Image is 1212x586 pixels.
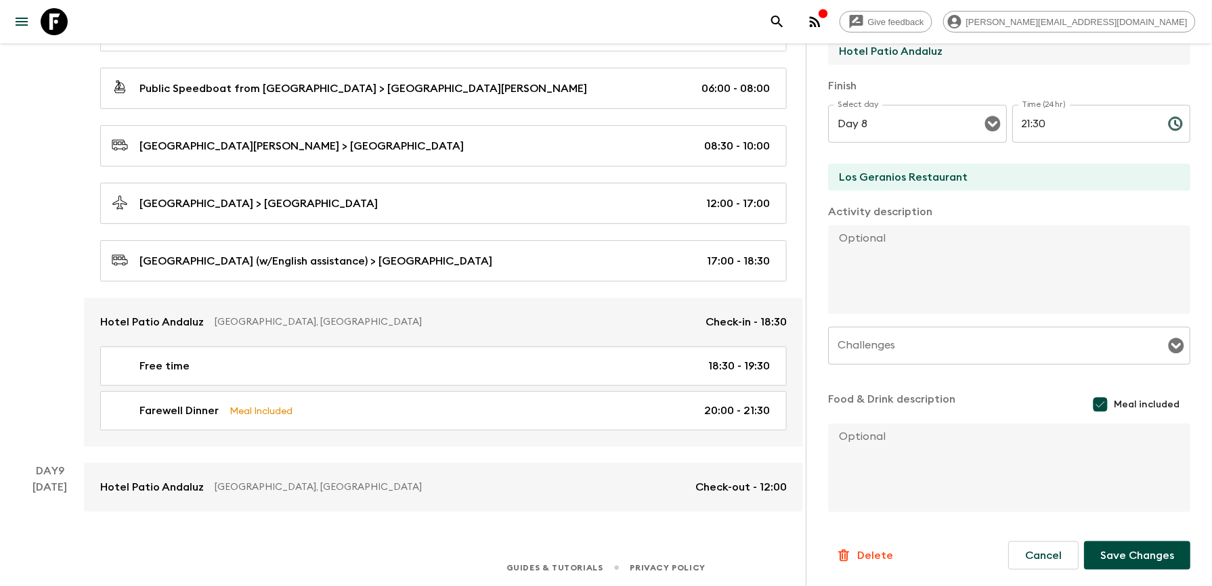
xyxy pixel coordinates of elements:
button: Delete [828,542,901,569]
button: search adventures [764,8,791,35]
span: [PERSON_NAME][EMAIL_ADDRESS][DOMAIN_NAME] [959,17,1195,27]
button: Cancel [1008,541,1079,570]
a: [GEOGRAPHIC_DATA] > [GEOGRAPHIC_DATA]12:00 - 17:00 [100,183,787,224]
p: Day 9 [16,463,84,479]
a: Free time18:30 - 19:30 [100,346,787,386]
p: Delete [857,547,893,564]
label: Select day [838,99,879,110]
p: Activity description [828,204,1190,220]
p: Check-out - 12:00 [695,479,787,495]
p: Hotel Patio Andaluz [100,479,204,495]
p: 08:30 - 10:00 [704,138,770,154]
p: 17:00 - 18:30 [707,253,770,269]
input: Start Location [828,38,1179,65]
p: 18:30 - 19:30 [708,358,770,374]
a: Guides & Tutorials [506,560,603,575]
div: [PERSON_NAME][EMAIL_ADDRESS][DOMAIN_NAME] [943,11,1196,32]
a: Give feedback [840,11,932,32]
span: Meal included [1114,398,1179,411]
p: 20:00 - 21:30 [704,403,770,419]
a: Public Speedboat from [GEOGRAPHIC_DATA] > [GEOGRAPHIC_DATA][PERSON_NAME]06:00 - 08:00 [100,68,787,109]
button: Save Changes [1084,541,1190,570]
p: Free time [139,358,190,374]
button: menu [8,8,35,35]
a: [GEOGRAPHIC_DATA] (w/English assistance) > [GEOGRAPHIC_DATA]17:00 - 18:30 [100,240,787,281]
a: Privacy Policy [630,560,706,575]
a: Hotel Patio Andaluz[GEOGRAPHIC_DATA], [GEOGRAPHIC_DATA]Check-in - 18:30 [84,298,803,346]
p: [GEOGRAPHIC_DATA], [GEOGRAPHIC_DATA] [215,315,695,329]
button: Open [983,114,1002,133]
p: Hotel Patio Andaluz [100,314,204,330]
input: hh:mm [1012,105,1157,143]
a: Farewell DinnerMeal Included20:00 - 21:30 [100,391,787,430]
p: [GEOGRAPHIC_DATA] > [GEOGRAPHIC_DATA] [139,196,378,212]
p: Public Speedboat from [GEOGRAPHIC_DATA] > [GEOGRAPHIC_DATA][PERSON_NAME] [139,81,587,97]
button: Open [1167,336,1186,355]
p: Farewell Dinner [139,403,219,419]
p: Meal Included [230,403,293,418]
p: Check-in - 18:30 [706,314,787,330]
p: [GEOGRAPHIC_DATA][PERSON_NAME] > [GEOGRAPHIC_DATA] [139,138,464,154]
p: Food & Drink description [828,391,955,418]
p: [GEOGRAPHIC_DATA] (w/English assistance) > [GEOGRAPHIC_DATA] [139,253,492,269]
p: 06:00 - 08:00 [701,81,770,97]
a: [GEOGRAPHIC_DATA][PERSON_NAME] > [GEOGRAPHIC_DATA]08:30 - 10:00 [100,125,787,166]
input: End Location (leave blank if same as Start) [828,164,1179,191]
div: [DATE] [33,479,68,512]
span: Give feedback [861,17,932,27]
p: 12:00 - 17:00 [706,196,770,212]
button: Choose time, selected time is 9:30 PM [1162,110,1189,137]
p: Finish [828,78,1190,94]
p: [GEOGRAPHIC_DATA], [GEOGRAPHIC_DATA] [215,480,685,494]
label: Time (24hr) [1022,99,1066,110]
a: Hotel Patio Andaluz[GEOGRAPHIC_DATA], [GEOGRAPHIC_DATA]Check-out - 12:00 [84,463,803,512]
